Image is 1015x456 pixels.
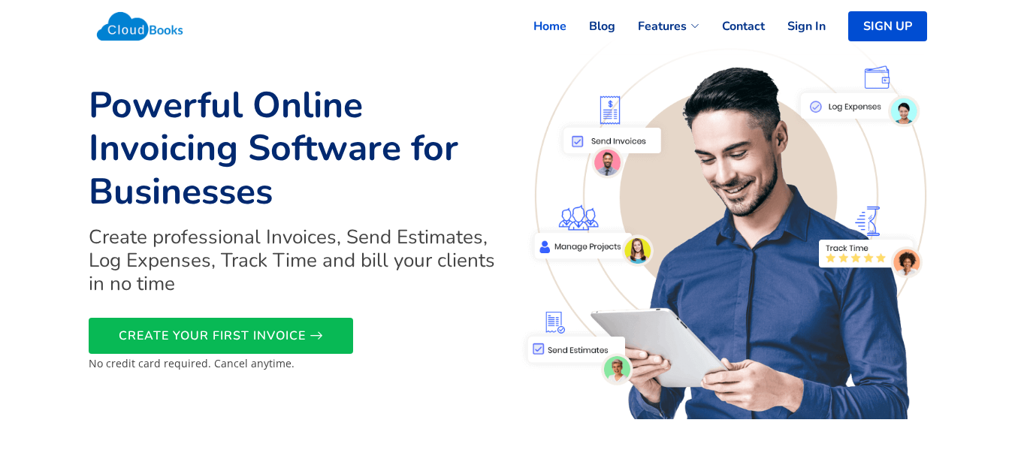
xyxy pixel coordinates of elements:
a: Sign In [765,10,826,43]
img: Cloudbooks Logo [89,4,192,49]
a: Contact [699,10,765,43]
a: Features [615,10,699,43]
a: CREATE YOUR FIRST INVOICE [89,318,353,354]
a: Home [511,10,566,43]
h1: Powerful Online Invoicing Software for Businesses [89,84,499,214]
span: Features [638,17,687,35]
small: No credit card required. Cancel anytime. [89,356,295,370]
a: Blog [566,10,615,43]
a: SIGN UP [848,11,927,41]
h2: Create professional Invoices, Send Estimates, Log Expenses, Track Time and bill your clients in n... [89,225,499,296]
